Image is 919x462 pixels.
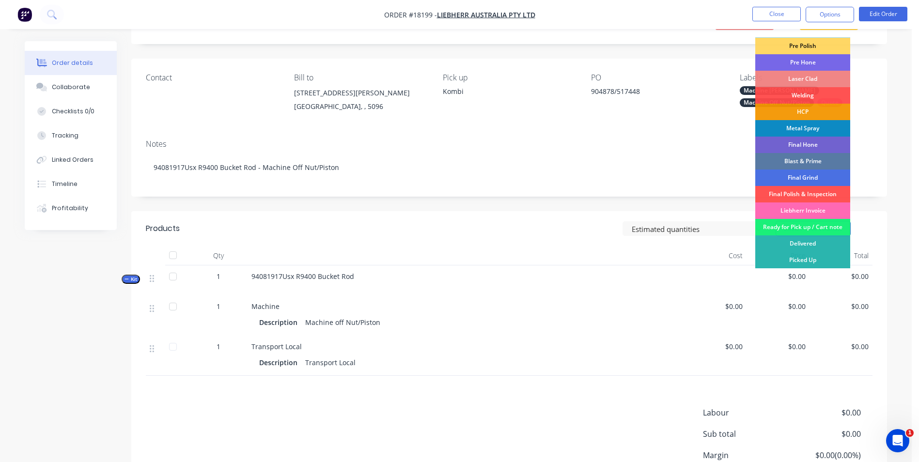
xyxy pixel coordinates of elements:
[25,148,117,172] button: Linked Orders
[740,73,872,82] div: Labels
[806,7,854,22] button: Options
[755,202,850,219] div: Liebherr Invoice
[859,7,907,21] button: Edit Order
[750,301,806,311] span: $0.00
[906,429,914,437] span: 1
[251,302,280,311] span: Machine
[294,100,427,113] div: [GEOGRAPHIC_DATA], , 5096
[52,180,78,188] div: Timeline
[755,38,850,54] div: Pre Polish
[146,73,279,82] div: Contact
[703,428,789,440] span: Sub total
[755,169,850,186] div: Final Grind
[813,301,869,311] span: $0.00
[591,86,712,100] div: 904878/517448
[755,252,850,268] div: Picked Up
[703,449,789,461] span: Margin
[52,83,90,92] div: Collaborate
[125,276,137,283] span: Kit
[687,301,743,311] span: $0.00
[755,87,850,104] div: Welding
[146,153,872,182] div: 94081917Usx R9400 Bucket Rod - Machine Off Nut/Piston
[301,355,359,370] div: Transport Local
[251,272,354,281] span: 94081917Usx R9400 Bucket Rod
[294,73,427,82] div: Bill to
[294,86,427,100] div: [STREET_ADDRESS][PERSON_NAME]
[752,7,801,21] button: Close
[703,407,789,418] span: Labour
[755,137,850,153] div: Final Hone
[886,429,909,452] iframe: Intercom live chat
[25,123,117,148] button: Tracking
[146,139,872,149] div: Notes
[189,246,248,265] div: Qty
[301,315,384,329] div: Machine off Nut/Piston
[259,315,301,329] div: Description
[294,86,427,117] div: [STREET_ADDRESS][PERSON_NAME][GEOGRAPHIC_DATA], , 5096
[789,407,861,418] span: $0.00
[217,341,220,352] span: 1
[755,104,850,120] div: HCP
[25,75,117,99] button: Collaborate
[25,196,117,220] button: Profitability
[789,449,861,461] span: $0.00 ( 0.00 %)
[217,271,220,281] span: 1
[591,73,724,82] div: PO
[384,10,437,19] span: Order #18199 -
[146,223,180,234] div: Products
[755,153,850,169] div: Blast & Prime
[684,246,747,265] div: Cost
[25,99,117,123] button: Checklists 0/0
[747,246,810,265] div: Price
[251,342,302,351] span: Transport Local
[443,73,576,82] div: Pick up
[437,10,535,19] a: Liebherr Australia Pty Ltd
[755,54,850,71] div: Pre Hone
[25,172,117,196] button: Timeline
[25,51,117,75] button: Order details
[52,155,93,164] div: Linked Orders
[813,271,869,281] span: $0.00
[52,131,78,140] div: Tracking
[755,235,850,252] div: Delivered
[750,341,806,352] span: $0.00
[443,86,576,96] div: Kombi
[789,428,861,440] span: $0.00
[122,275,140,284] button: Kit
[755,186,850,202] div: Final Polish & Inspection
[750,271,806,281] span: $0.00
[217,301,220,311] span: 1
[259,355,301,370] div: Description
[755,71,850,87] div: Laser Clad
[740,86,819,95] div: Machine [PERSON_NAME]
[740,98,814,107] div: Machine Off Nut/Piston
[17,7,32,22] img: Factory
[52,59,93,67] div: Order details
[813,341,869,352] span: $0.00
[755,219,850,235] div: Ready for Pick up / Cart note
[755,120,850,137] div: Metal Spray
[687,341,743,352] span: $0.00
[52,107,94,116] div: Checklists 0/0
[52,204,88,213] div: Profitability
